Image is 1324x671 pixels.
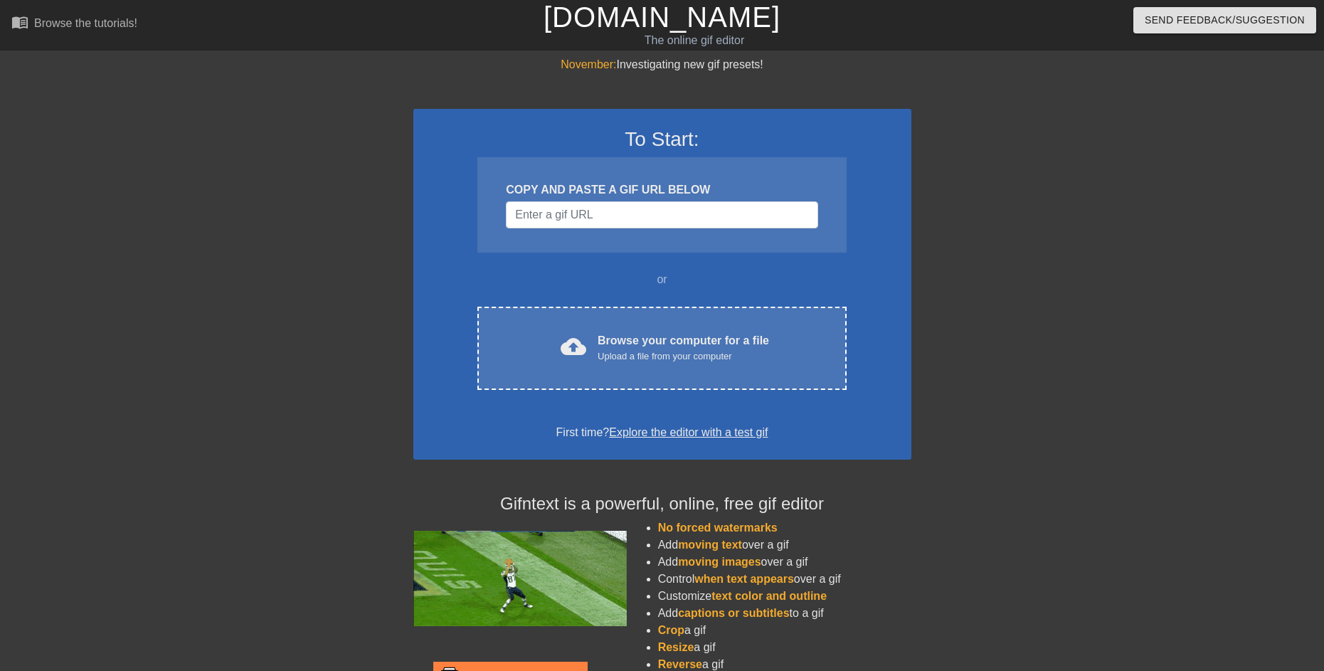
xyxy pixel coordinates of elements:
[658,622,911,639] li: a gif
[658,605,911,622] li: Add to a gif
[11,14,137,36] a: Browse the tutorials!
[658,658,702,670] span: Reverse
[598,349,769,364] div: Upload a file from your computer
[658,522,778,534] span: No forced watermarks
[506,201,817,228] input: Username
[658,624,684,636] span: Crop
[448,32,940,49] div: The online gif editor
[658,571,911,588] li: Control over a gif
[544,1,780,33] a: [DOMAIN_NAME]
[1145,11,1305,29] span: Send Feedback/Suggestion
[34,17,137,29] div: Browse the tutorials!
[678,607,789,619] span: captions or subtitles
[450,271,874,288] div: or
[678,556,761,568] span: moving images
[609,426,768,438] a: Explore the editor with a test gif
[658,554,911,571] li: Add over a gif
[413,494,911,514] h4: Gifntext is a powerful, online, free gif editor
[413,531,627,626] img: football_small.gif
[432,424,893,441] div: First time?
[711,590,827,602] span: text color and outline
[506,181,817,199] div: COPY AND PASTE A GIF URL BELOW
[694,573,794,585] span: when text appears
[432,127,893,152] h3: To Start:
[658,639,911,656] li: a gif
[413,56,911,73] div: Investigating new gif presets!
[11,14,28,31] span: menu_book
[678,539,742,551] span: moving text
[658,537,911,554] li: Add over a gif
[561,58,616,70] span: November:
[658,641,694,653] span: Resize
[658,588,911,605] li: Customize
[1133,7,1316,33] button: Send Feedback/Suggestion
[561,334,586,359] span: cloud_upload
[598,332,769,364] div: Browse your computer for a file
